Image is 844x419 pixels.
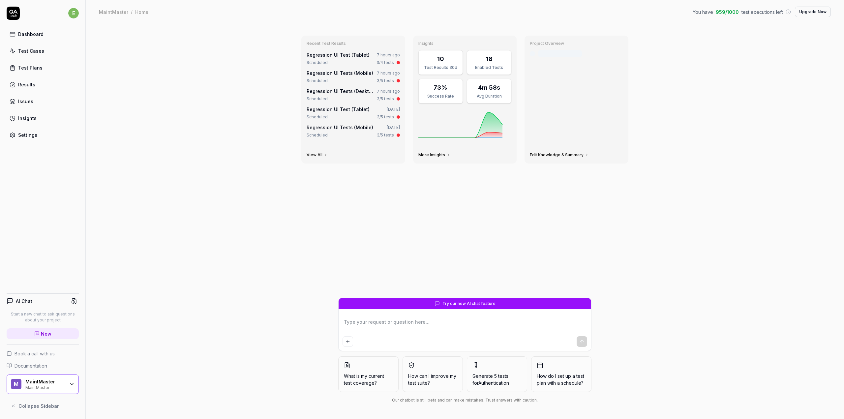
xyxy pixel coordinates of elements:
div: Our chatbot is still beta and can make mistakes. Trust answers with caution. [338,397,591,403]
span: 959 / 1000 [716,9,739,15]
button: Generate 5 tests forAuthentication [467,356,527,392]
a: New [7,328,79,339]
a: Insights [7,112,79,125]
span: e [68,8,79,18]
time: [DATE] [387,107,400,112]
div: Test Plans [18,64,43,71]
time: 7 hours ago [377,89,400,94]
div: Last crawled [DATE] [538,50,582,57]
a: Regression UI Test (Tablet) [307,52,370,58]
div: 3/5 tests [377,78,394,84]
time: [DATE] [387,125,400,130]
div: 73% [434,83,447,92]
h3: Project Overview [530,41,623,46]
a: Regression UI Tests (Mobile) [307,125,373,130]
span: test executions left [741,9,783,15]
div: 3/4 tests [377,60,394,66]
p: Start a new chat to ask questions about your project [7,311,79,323]
a: Regression UI Test (Tablet)[DATE]Scheduled3/5 tests [305,105,401,121]
button: Add attachment [343,336,353,347]
button: How can I improve my test suite? [403,356,463,392]
div: Settings [18,132,37,138]
span: Collapse Sidebar [18,403,59,409]
div: Scheduled [307,114,328,120]
button: MMaintMasterMaintMaster [7,374,79,394]
span: Generate 5 tests for Authentication [472,373,509,386]
h4: AI Chat [16,298,32,305]
a: Results [7,78,79,91]
span: New [41,330,51,337]
h3: Recent Test Results [307,41,400,46]
a: Test Plans [7,61,79,74]
div: Results [18,81,35,88]
a: Documentation [7,362,79,369]
button: Collapse Sidebar [7,399,79,412]
a: Settings [7,129,79,141]
div: 18 [486,54,493,63]
a: Edit Knowledge & Summary [530,152,589,158]
div: Scheduled [307,132,328,138]
div: Success Rate [423,93,459,99]
div: Scheduled [307,96,328,102]
time: 7 hours ago [377,71,400,75]
div: Enabled Tests [471,65,507,71]
span: M [11,379,21,389]
div: 4m 58s [478,83,500,92]
a: Regression UI Tests (Desktop)7 hours agoScheduled3/5 tests [305,86,401,103]
a: Test Cases [7,45,79,57]
div: Avg Duration [471,93,507,99]
div: Test Cases [18,47,44,54]
span: How can I improve my test suite? [408,373,457,386]
div: MaintMaster [25,379,65,385]
div: 3/5 tests [377,114,394,120]
div: Home [135,9,148,15]
div: Insights [18,115,37,122]
a: Dashboard [7,28,79,41]
a: Book a call with us [7,350,79,357]
a: Regression UI Test (Tablet)7 hours agoScheduled3/4 tests [305,50,401,67]
a: Regression UI Tests (Mobile) [307,70,373,76]
button: How do I set up a test plan with a schedule? [531,356,591,392]
a: Regression UI Tests (Mobile)[DATE]Scheduled3/5 tests [305,123,401,139]
div: MaintMaster [99,9,128,15]
button: e [68,7,79,20]
time: 7 hours ago [377,52,400,57]
span: Book a call with us [15,350,55,357]
a: Regression UI Tests (Mobile)7 hours agoScheduled3/5 tests [305,68,401,85]
div: Dashboard [18,31,44,38]
a: Regression UI Test (Tablet) [307,106,370,112]
a: Issues [7,95,79,108]
button: What is my current test coverage? [338,356,399,392]
div: Test Results 30d [423,65,459,71]
div: Issues [18,98,33,105]
a: More Insights [418,152,450,158]
span: How do I set up a test plan with a schedule? [537,373,586,386]
div: MaintMaster [25,384,65,390]
div: 3/5 tests [377,132,394,138]
div: Scheduled [307,78,328,84]
div: 10 [437,54,444,63]
span: Try our new AI chat feature [442,301,496,307]
div: / [131,9,133,15]
h3: Insights [418,41,512,46]
div: 3/5 tests [377,96,394,102]
a: View All [307,152,328,158]
span: You have [693,9,713,15]
button: Upgrade Now [795,7,831,17]
div: Scheduled [307,60,328,66]
a: Regression UI Tests (Desktop) [307,88,377,94]
span: What is my current test coverage? [344,373,393,386]
span: Documentation [15,362,47,369]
